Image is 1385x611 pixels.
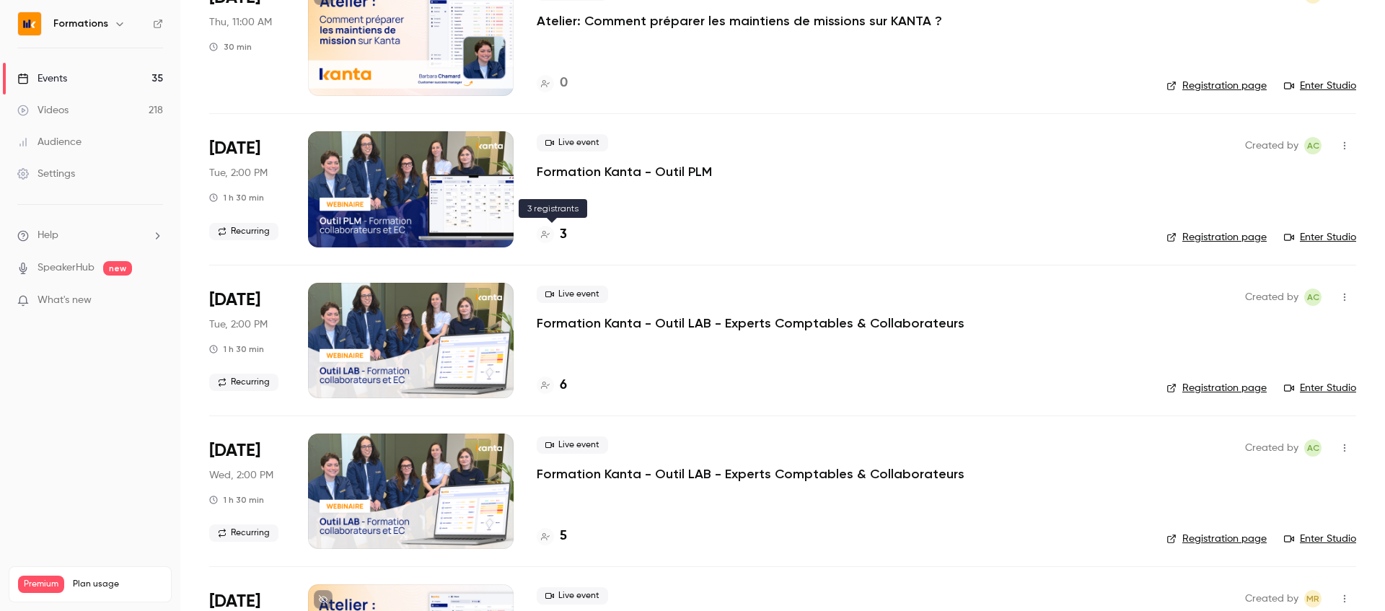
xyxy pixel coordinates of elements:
span: Anaïs Cachelou [1304,137,1322,154]
span: Recurring [209,374,278,391]
span: Recurring [209,524,278,542]
div: 1 h 30 min [209,192,264,203]
span: Anaïs Cachelou [1304,439,1322,457]
a: SpeakerHub [38,260,94,276]
a: Enter Studio [1284,230,1356,245]
h4: 3 [560,225,567,245]
h4: 5 [560,527,567,546]
span: Created by [1245,590,1298,607]
div: Oct 22 Wed, 2:00 PM (Europe/Paris) [209,434,285,549]
div: Audience [17,135,82,149]
span: Live event [537,587,608,605]
img: Formations [18,12,41,35]
span: Tue, 2:00 PM [209,317,268,332]
span: Marion Roquet [1304,590,1322,607]
span: Tue, 2:00 PM [209,166,268,180]
span: AC [1307,439,1319,457]
a: Enter Studio [1284,79,1356,93]
span: [DATE] [209,439,260,462]
div: 1 h 30 min [209,343,264,355]
iframe: Noticeable Trigger [146,294,163,307]
span: Recurring [209,223,278,240]
a: Registration page [1166,532,1267,546]
a: Enter Studio [1284,532,1356,546]
a: Formation Kanta - Outil LAB - Experts Comptables & Collaborateurs [537,465,964,483]
span: What's new [38,293,92,308]
span: Help [38,228,58,243]
span: Wed, 2:00 PM [209,468,273,483]
span: Created by [1245,439,1298,457]
span: Created by [1245,137,1298,154]
div: Settings [17,167,75,181]
span: Live event [537,134,608,151]
span: AC [1307,137,1319,154]
h4: 0 [560,74,568,93]
div: Oct 21 Tue, 2:00 PM (Europe/Paris) [209,131,285,247]
div: 30 min [209,41,252,53]
span: [DATE] [209,289,260,312]
span: Live event [537,436,608,454]
span: Plan usage [73,579,162,590]
a: 6 [537,376,567,395]
span: MR [1306,590,1319,607]
div: Videos [17,103,69,118]
a: Registration page [1166,79,1267,93]
a: Registration page [1166,381,1267,395]
div: Oct 21 Tue, 2:00 PM (Europe/Paris) [209,283,285,398]
a: 5 [537,527,567,546]
a: 3 [537,225,567,245]
div: Events [17,71,67,86]
div: 1 h 30 min [209,494,264,506]
li: help-dropdown-opener [17,228,163,243]
span: Thu, 11:00 AM [209,15,272,30]
a: Atelier: Comment préparer les maintiens de missions sur KANTA ? [537,12,942,30]
h4: 6 [560,376,567,395]
a: 0 [537,74,568,93]
span: Live event [537,286,608,303]
a: Registration page [1166,230,1267,245]
span: Anaïs Cachelou [1304,289,1322,306]
span: AC [1307,289,1319,306]
a: Formation Kanta - Outil PLM [537,163,712,180]
span: Created by [1245,289,1298,306]
a: Enter Studio [1284,381,1356,395]
span: new [103,261,132,276]
span: Premium [18,576,64,593]
span: [DATE] [209,137,260,160]
a: Formation Kanta - Outil LAB - Experts Comptables & Collaborateurs [537,315,964,332]
h6: Formations [53,17,108,31]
